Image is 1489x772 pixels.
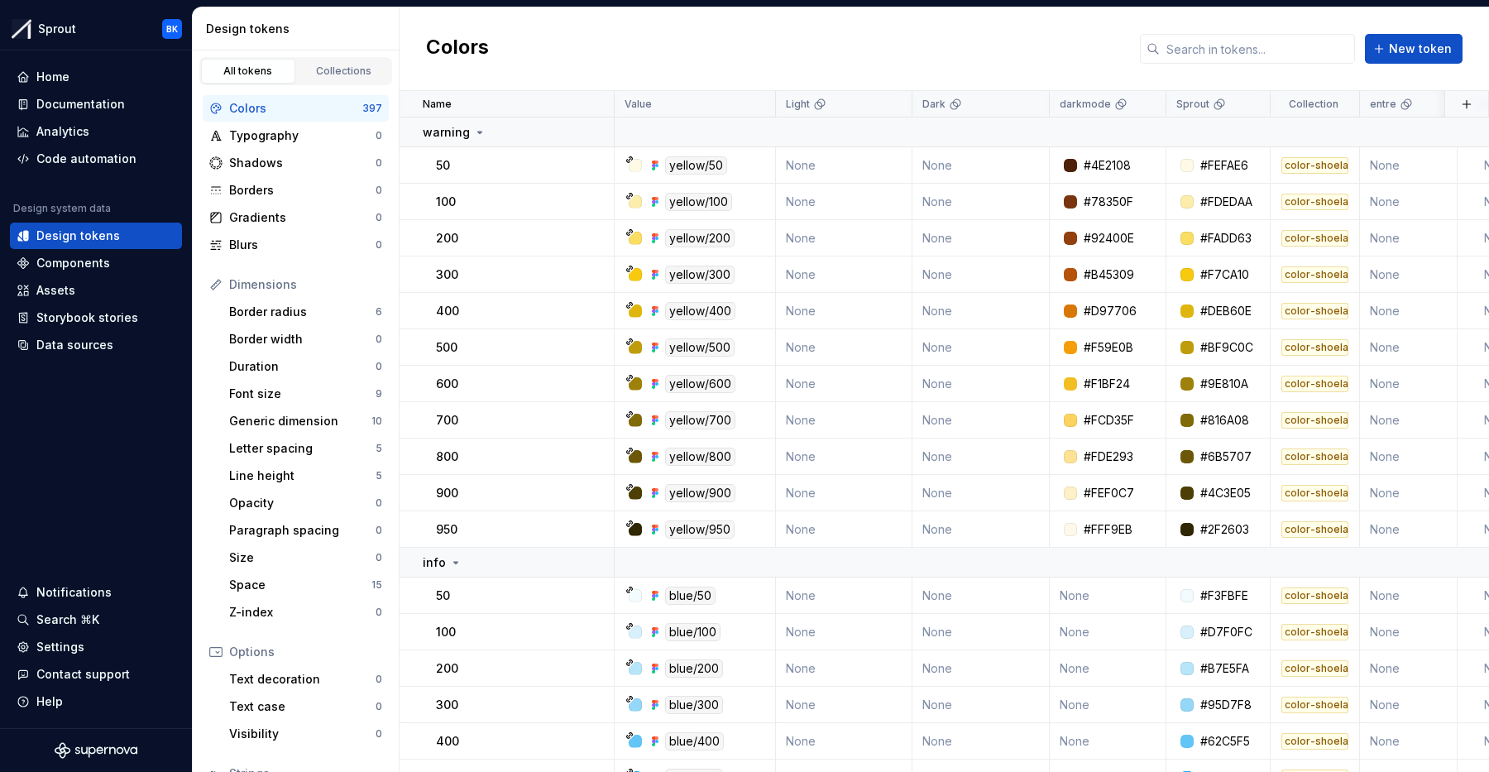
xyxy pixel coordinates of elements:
[203,150,389,176] a: Shadows0
[36,693,63,710] div: Help
[1281,157,1348,174] div: color-shoelace
[229,155,376,171] div: Shadows
[223,326,389,352] a: Border width0
[1084,376,1130,392] div: #F1BF24
[1281,194,1348,210] div: color-shoelace
[1360,293,1458,329] td: None
[1360,614,1458,650] td: None
[36,282,75,299] div: Assets
[229,698,376,715] div: Text case
[376,524,382,537] div: 0
[36,123,89,140] div: Analytics
[1281,485,1348,501] div: color-shoelace
[776,184,912,220] td: None
[36,666,130,683] div: Contact support
[665,229,735,247] div: yellow/200
[229,237,376,253] div: Blurs
[426,34,489,64] h2: Colors
[3,11,189,46] button: SproutBK
[229,468,376,484] div: Line height
[1281,733,1348,750] div: color-shoelace
[376,129,382,142] div: 0
[912,147,1050,184] td: None
[1281,660,1348,677] div: color-shoelace
[912,257,1050,293] td: None
[665,411,735,429] div: yellow/700
[229,100,362,117] div: Colors
[1060,98,1111,111] p: darkmode
[1200,376,1248,392] div: #9E810A
[912,439,1050,475] td: None
[625,98,652,111] p: Value
[1200,266,1249,283] div: #F7CA10
[36,584,112,601] div: Notifications
[1200,412,1249,429] div: #816A08
[1360,184,1458,220] td: None
[776,578,912,614] td: None
[10,634,182,660] a: Settings
[376,727,382,741] div: 0
[1360,511,1458,548] td: None
[1281,412,1348,429] div: color-shoelace
[1050,723,1166,760] td: None
[776,687,912,723] td: None
[166,22,178,36] div: BK
[1084,303,1137,319] div: #D97706
[665,448,735,466] div: yellow/800
[1281,448,1348,465] div: color-shoelace
[223,381,389,407] a: Font size9
[423,98,452,111] p: Name
[206,21,392,37] div: Design tokens
[223,666,389,693] a: Text decoration0
[436,660,458,677] p: 200
[229,331,376,348] div: Border width
[1084,485,1134,501] div: #FEF0C7
[776,329,912,366] td: None
[36,255,110,271] div: Components
[1360,147,1458,184] td: None
[203,232,389,258] a: Blurs0
[376,387,382,400] div: 9
[1281,697,1348,713] div: color-shoelace
[1050,687,1166,723] td: None
[36,96,125,113] div: Documentation
[1200,448,1252,465] div: #6B5707
[223,721,389,747] a: Visibility0
[1200,733,1250,750] div: #62C5F5
[436,303,459,319] p: 400
[1200,485,1251,501] div: #4C3E05
[665,587,716,605] div: blue/50
[10,250,182,276] a: Components
[776,475,912,511] td: None
[665,375,735,393] div: yellow/600
[229,604,376,621] div: Z-index
[1360,578,1458,614] td: None
[1200,303,1252,319] div: #DEB60E
[229,522,376,539] div: Paragraph spacing
[776,293,912,329] td: None
[436,624,456,640] p: 100
[423,124,470,141] p: warning
[1200,697,1252,713] div: #95D7F8
[912,329,1050,366] td: None
[436,230,458,247] p: 200
[1365,34,1463,64] button: New token
[376,606,382,619] div: 0
[223,353,389,380] a: Duration0
[1360,329,1458,366] td: None
[1200,157,1248,174] div: #FEFAE6
[1084,230,1134,247] div: #92400E
[10,304,182,331] a: Storybook stories
[303,65,385,78] div: Collections
[10,579,182,606] button: Notifications
[223,599,389,626] a: Z-index0
[10,277,182,304] a: Assets
[1200,230,1252,247] div: #FADD63
[12,19,31,39] img: b6c2a6ff-03c2-4811-897b-2ef07e5e0e51.png
[10,223,182,249] a: Design tokens
[229,644,382,660] div: Options
[912,184,1050,220] td: None
[436,587,450,604] p: 50
[436,448,458,465] p: 800
[376,156,382,170] div: 0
